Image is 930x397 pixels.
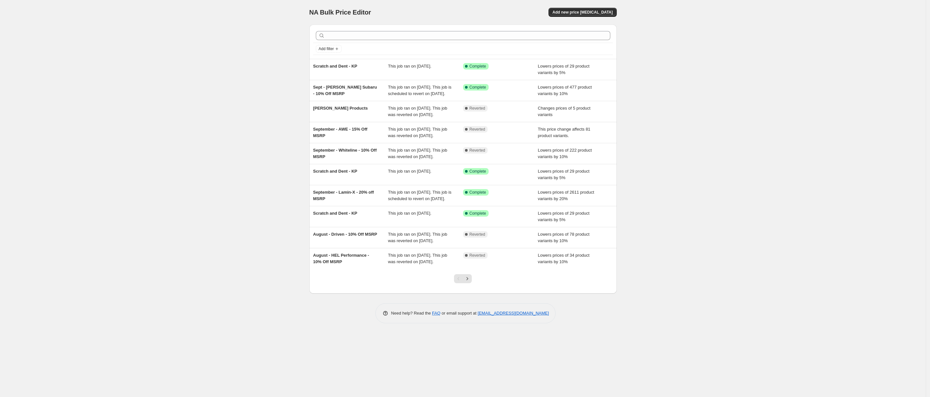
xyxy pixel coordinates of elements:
[388,106,447,117] span: This job ran on [DATE]. This job was reverted on [DATE].
[538,106,591,117] span: Changes prices of 5 product variants
[388,211,431,216] span: This job ran on [DATE].
[470,148,485,153] span: Reverted
[538,127,590,138] span: This price change affects 81 product variants.
[313,148,377,159] span: September - Whiteline - 10% Off MSRP
[538,148,592,159] span: Lowers prices of 222 product variants by 10%
[388,253,447,264] span: This job ran on [DATE]. This job was reverted on [DATE].
[313,127,368,138] span: September - AWE - 15% Off MSRP
[388,232,447,243] span: This job ran on [DATE]. This job was reverted on [DATE].
[538,64,590,75] span: Lowers prices of 29 product variants by 5%
[388,190,451,201] span: This job ran on [DATE]. This job is scheduled to revert on [DATE].
[538,211,590,222] span: Lowers prices of 29 product variants by 5%
[313,106,368,111] span: [PERSON_NAME] Products
[538,232,590,243] span: Lowers prices of 78 product variants by 10%
[432,311,440,316] a: FAQ
[470,85,486,90] span: Complete
[470,211,486,216] span: Complete
[538,85,592,96] span: Lowers prices of 477 product variants by 10%
[309,9,371,16] span: NA Bulk Price Editor
[454,274,472,283] nav: Pagination
[313,169,358,174] span: Scratch and Dent - KP
[538,253,590,264] span: Lowers prices of 34 product variants by 10%
[319,46,334,51] span: Add filter
[538,169,590,180] span: Lowers prices of 29 product variants by 5%
[470,232,485,237] span: Reverted
[313,64,358,69] span: Scratch and Dent - KP
[463,274,472,283] button: Next
[391,311,432,316] span: Need help? Read the
[478,311,549,316] a: [EMAIL_ADDRESS][DOMAIN_NAME]
[538,190,594,201] span: Lowers prices of 2611 product variants by 20%
[313,211,358,216] span: Scratch and Dent - KP
[313,232,377,237] span: August - Driven - 10% Off MSRP
[470,253,485,258] span: Reverted
[388,148,447,159] span: This job ran on [DATE]. This job was reverted on [DATE].
[313,190,374,201] span: September - Lamin-X - 20% off MSRP
[470,127,485,132] span: Reverted
[388,85,451,96] span: This job ran on [DATE]. This job is scheduled to revert on [DATE].
[470,190,486,195] span: Complete
[548,8,616,17] button: Add new price [MEDICAL_DATA]
[388,64,431,69] span: This job ran on [DATE].
[388,127,447,138] span: This job ran on [DATE]. This job was reverted on [DATE].
[552,10,613,15] span: Add new price [MEDICAL_DATA]
[388,169,431,174] span: This job ran on [DATE].
[470,106,485,111] span: Reverted
[316,45,342,53] button: Add filter
[313,253,369,264] span: August - HEL Performance - 10% Off MSRP
[470,64,486,69] span: Complete
[470,169,486,174] span: Complete
[313,85,377,96] span: Sept - [PERSON_NAME] Subaru - 10% Off MSRP
[440,311,478,316] span: or email support at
